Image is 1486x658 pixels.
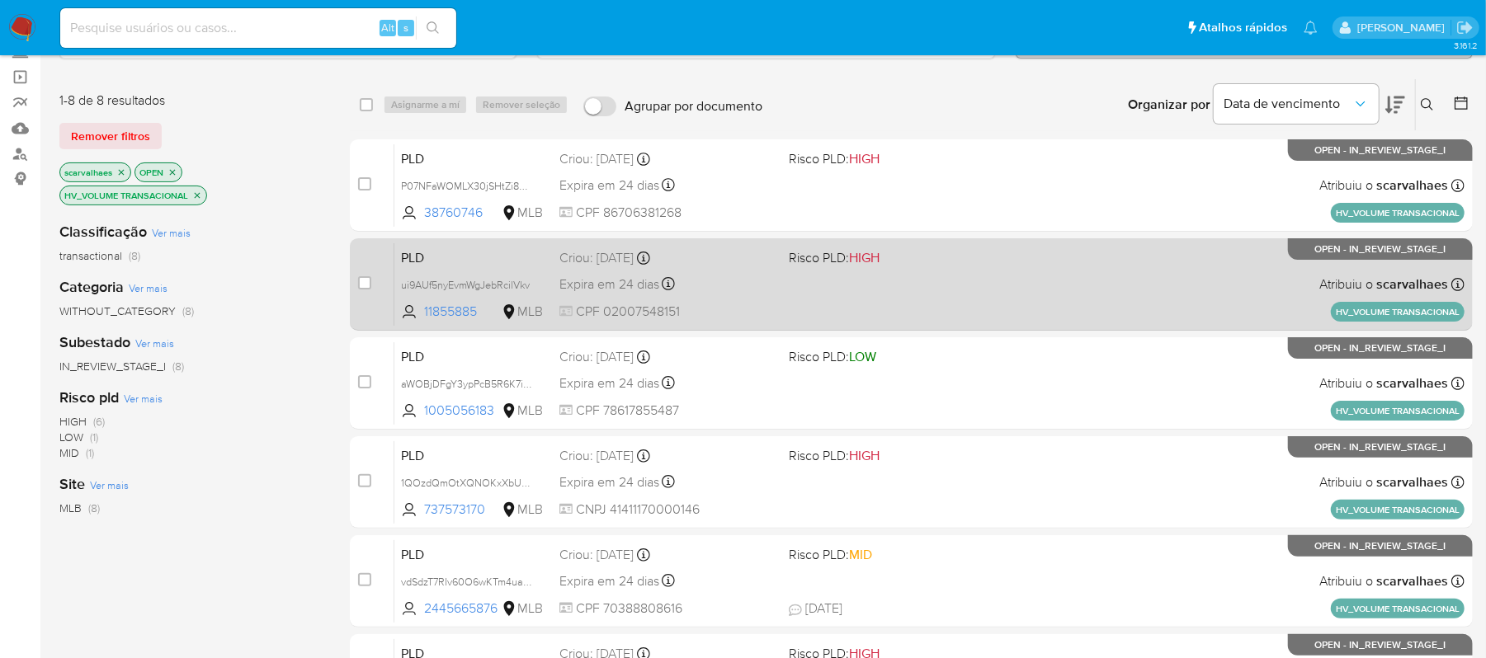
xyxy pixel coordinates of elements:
[1456,19,1474,36] a: Sair
[1454,39,1478,52] span: 3.161.2
[1199,19,1287,36] span: Atalhos rápidos
[403,20,408,35] span: s
[1357,20,1451,35] p: sara.carvalhaes@mercadopago.com.br
[1304,21,1318,35] a: Notificações
[60,17,456,39] input: Pesquise usuários ou casos...
[416,16,450,40] button: search-icon
[381,20,394,35] span: Alt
